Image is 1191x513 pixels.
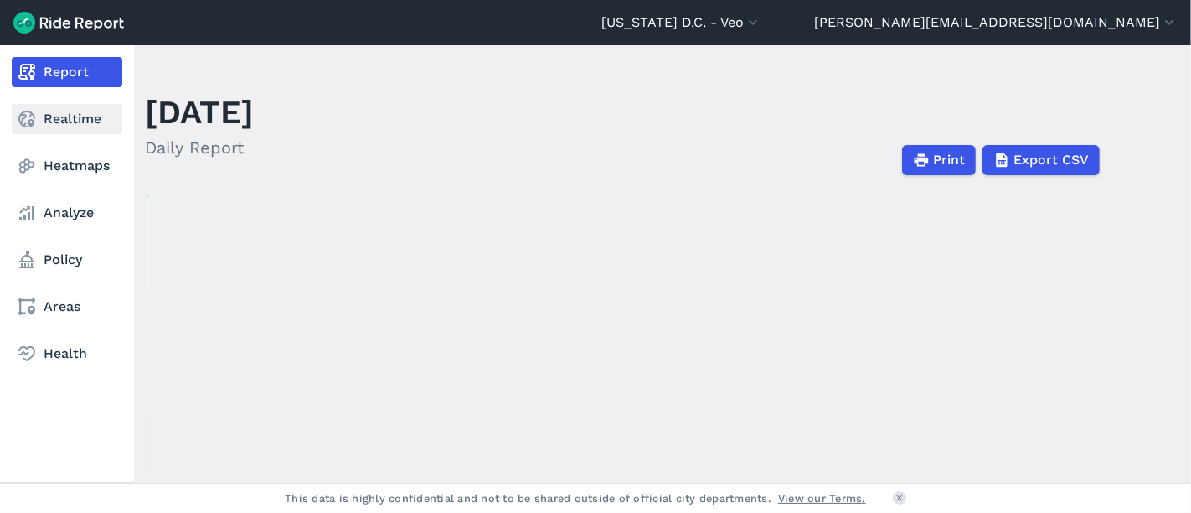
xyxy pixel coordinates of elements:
[145,89,254,135] h1: [DATE]
[12,57,122,87] a: Report
[933,150,965,170] span: Print
[601,13,761,33] button: [US_STATE] D.C. - Veo
[12,339,122,369] a: Health
[12,292,122,322] a: Areas
[12,151,122,181] a: Heatmaps
[12,104,122,134] a: Realtime
[778,490,866,506] a: View our Terms.
[13,12,124,34] img: Ride Report
[12,198,122,228] a: Analyze
[12,245,122,275] a: Policy
[982,145,1100,175] button: Export CSV
[814,13,1178,33] button: [PERSON_NAME][EMAIL_ADDRESS][DOMAIN_NAME]
[145,135,254,160] h2: Daily Report
[1013,150,1089,170] span: Export CSV
[902,145,976,175] button: Print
